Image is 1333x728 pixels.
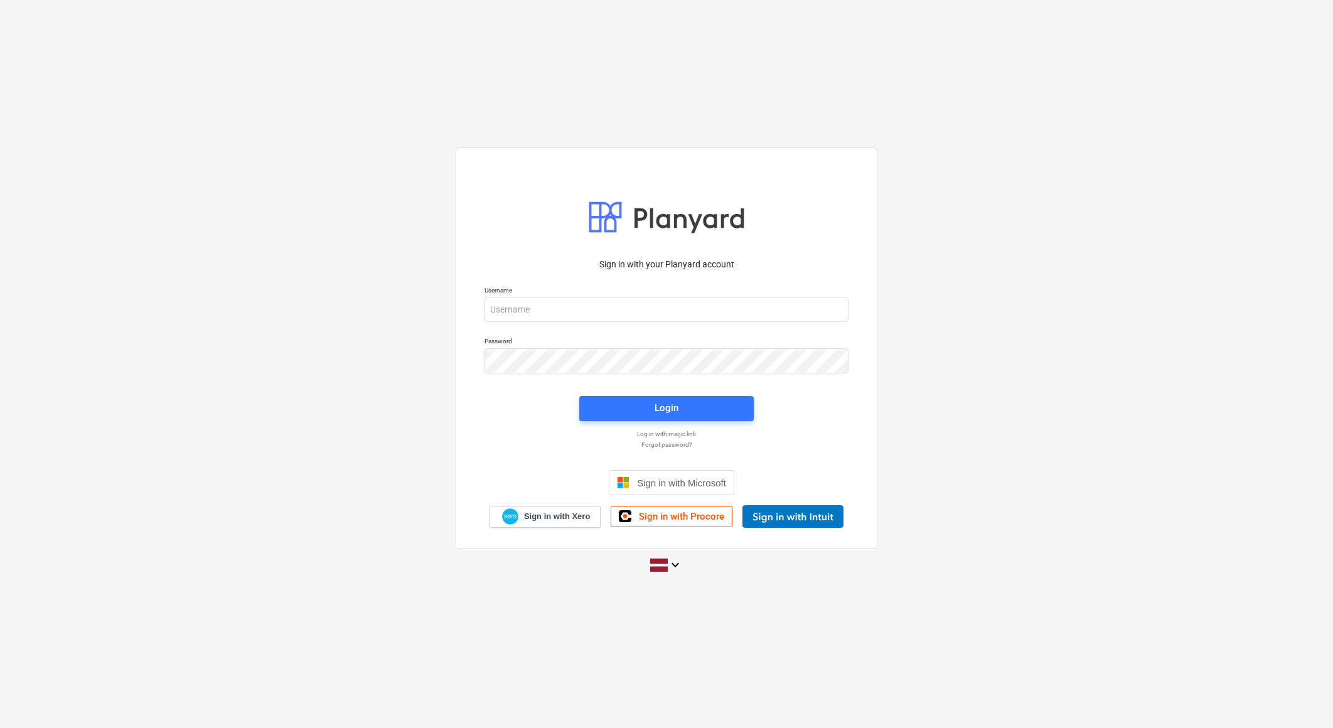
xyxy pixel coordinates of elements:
[524,511,590,522] span: Sign in with Xero
[639,511,724,522] span: Sign in with Procore
[637,478,726,488] span: Sign in with Microsoft
[484,337,849,348] p: Password
[490,506,601,528] a: Sign in with Xero
[484,258,849,271] p: Sign in with your Planyard account
[611,506,732,527] a: Sign in with Procore
[478,441,855,449] a: Forgot password?
[579,396,754,421] button: Login
[484,297,849,322] input: Username
[655,400,678,416] div: Login
[502,508,518,525] img: Xero logo
[478,430,855,438] a: Log in with magic link
[617,476,629,489] img: Microsoft logo
[668,557,683,572] i: keyboard_arrow_down
[484,286,849,297] p: Username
